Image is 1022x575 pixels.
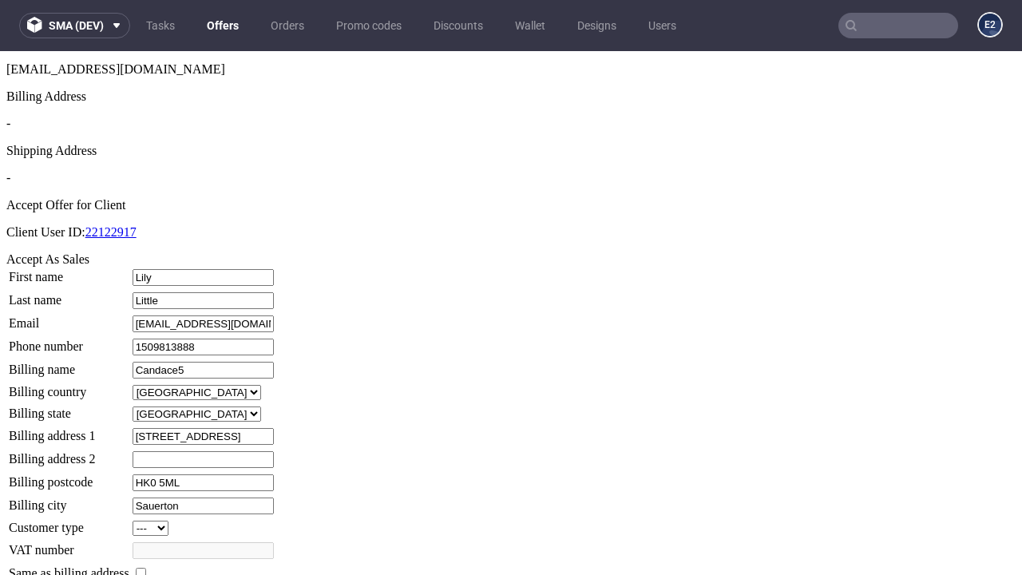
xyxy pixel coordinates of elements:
[8,399,130,418] td: Billing address 2
[639,13,686,38] a: Users
[505,13,555,38] a: Wallet
[8,422,130,441] td: Billing postcode
[6,11,225,25] span: [EMAIL_ADDRESS][DOMAIN_NAME]
[8,264,130,282] td: Email
[261,13,314,38] a: Orders
[8,333,130,350] td: Billing country
[19,13,130,38] button: sma (dev)
[8,376,130,395] td: Billing address 1
[979,14,1001,36] figcaption: e2
[8,310,130,328] td: Billing name
[197,13,248,38] a: Offers
[8,490,130,509] td: VAT number
[327,13,411,38] a: Promo codes
[137,13,184,38] a: Tasks
[85,174,137,188] a: 22122917
[6,174,1016,188] p: Client User ID:
[49,20,104,31] span: sma (dev)
[8,240,130,259] td: Last name
[6,147,1016,161] div: Accept Offer for Client
[6,93,1016,107] div: Shipping Address
[8,469,130,486] td: Customer type
[8,446,130,464] td: Billing city
[8,217,130,236] td: First name
[6,201,1016,216] div: Accept As Sales
[6,65,10,79] span: -
[8,355,130,371] td: Billing state
[6,120,10,133] span: -
[8,287,130,305] td: Phone number
[568,13,626,38] a: Designs
[424,13,493,38] a: Discounts
[6,38,1016,53] div: Billing Address
[8,514,130,531] td: Same as billing address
